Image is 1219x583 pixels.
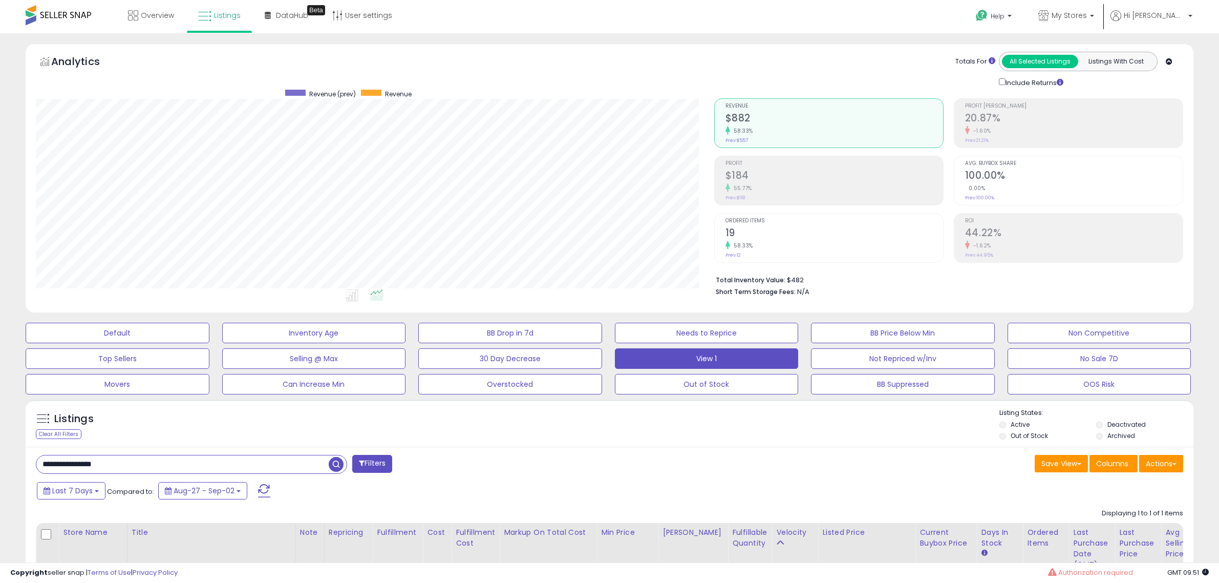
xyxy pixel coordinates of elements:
div: Current Buybox Price [919,527,972,549]
th: The percentage added to the cost of goods (COGS) that forms the calculator for Min & Max prices. [500,523,597,574]
span: 2025-09-11 09:51 GMT [1167,568,1209,577]
button: Columns [1089,455,1138,472]
div: Listed Price [822,527,911,538]
span: Help [991,12,1004,20]
button: Movers [26,374,209,394]
span: Revenue [725,103,943,109]
button: Out of Stock [615,374,799,394]
span: Hi [PERSON_NAME] [1124,10,1185,20]
button: All Selected Listings [1002,55,1078,68]
span: Revenue [385,90,412,98]
label: Active [1011,420,1030,429]
li: $482 [716,273,1175,285]
b: Short Term Storage Fees: [716,287,796,296]
label: Deactivated [1107,420,1146,429]
span: DataHub [276,10,308,20]
div: [PERSON_NAME] [662,527,723,538]
span: Profit [PERSON_NAME] [965,103,1183,109]
small: Prev: $118 [725,195,745,201]
div: Ordered Items [1027,527,1064,549]
button: Save View [1035,455,1088,472]
button: Overstocked [418,374,602,394]
div: Tooltip anchor [307,5,325,15]
button: Top Sellers [26,348,209,369]
strong: Copyright [10,568,48,577]
div: Displaying 1 to 1 of 1 items [1102,509,1183,518]
button: OOS Risk [1008,374,1191,394]
button: Non Competitive [1008,323,1191,343]
small: -1.62% [970,242,991,249]
small: 0.00% [965,184,986,192]
span: Last 7 Days [52,486,93,496]
button: Inventory Age [222,323,406,343]
small: 58.33% [730,242,753,249]
span: Profit [725,161,943,166]
h2: $882 [725,112,943,126]
div: Last Purchase Price [1119,527,1157,559]
h2: 44.22% [965,227,1183,241]
div: Fulfillable Quantity [732,527,767,549]
p: Listing States: [999,408,1193,418]
span: Revenue (prev) [309,90,356,98]
a: Help [968,2,1022,33]
button: Last 7 Days [37,482,105,499]
span: Ordered Items [725,218,943,224]
small: 55.77% [730,184,752,192]
h5: Analytics [51,54,120,71]
small: -1.60% [970,127,991,135]
span: My Stores [1052,10,1087,20]
h2: 100.00% [965,170,1183,183]
button: BB Price Below Min [811,323,995,343]
small: Prev: 100.00% [965,195,994,201]
button: Actions [1139,455,1183,472]
div: Fulfillment Cost [456,527,495,549]
div: Note [300,527,320,538]
span: N/A [797,287,809,297]
div: Days In Stock [981,527,1018,549]
button: BB Drop in 7d [418,323,602,343]
div: Repricing [329,527,368,538]
b: Total Inventory Value: [716,276,785,284]
h2: 20.87% [965,112,1183,126]
h5: Listings [54,412,94,426]
div: Cost [427,527,447,538]
span: Compared to: [107,487,154,496]
button: Not Repriced w/Inv [811,348,995,369]
h2: $184 [725,170,943,183]
div: Avg Selling Price [1165,527,1203,559]
button: Aug-27 - Sep-02 [158,482,247,499]
button: Default [26,323,209,343]
small: Prev: 21.21% [965,137,989,143]
span: ROI [965,218,1183,224]
div: Clear All Filters [36,429,81,439]
div: Fulfillment [377,527,418,538]
div: Totals For [955,57,995,67]
button: Selling @ Max [222,348,406,369]
label: Archived [1107,431,1135,440]
button: Filters [352,455,392,473]
button: Listings With Cost [1078,55,1154,68]
small: Prev: 44.95% [965,252,993,258]
div: seller snap | | [10,568,178,578]
button: No Sale 7D [1008,348,1191,369]
span: Overview [141,10,174,20]
span: Listings [214,10,241,20]
div: Title [132,527,291,538]
label: Out of Stock [1011,431,1048,440]
small: Days In Stock. [981,549,987,558]
div: Min Price [601,527,654,538]
span: Avg. Buybox Share [965,161,1183,166]
span: Aug-27 - Sep-02 [174,486,234,496]
h2: 19 [725,227,943,241]
small: 58.33% [730,127,753,135]
button: Can Increase Min [222,374,406,394]
i: Get Help [975,9,988,22]
button: View 1 [615,348,799,369]
div: Store Name [63,527,123,538]
button: 30 Day Decrease [418,348,602,369]
small: Prev: $557 [725,137,748,143]
div: Markup on Total Cost [504,527,592,538]
div: Last Purchase Date (GMT) [1073,527,1110,570]
small: Prev: 12 [725,252,741,258]
span: Columns [1096,459,1128,469]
